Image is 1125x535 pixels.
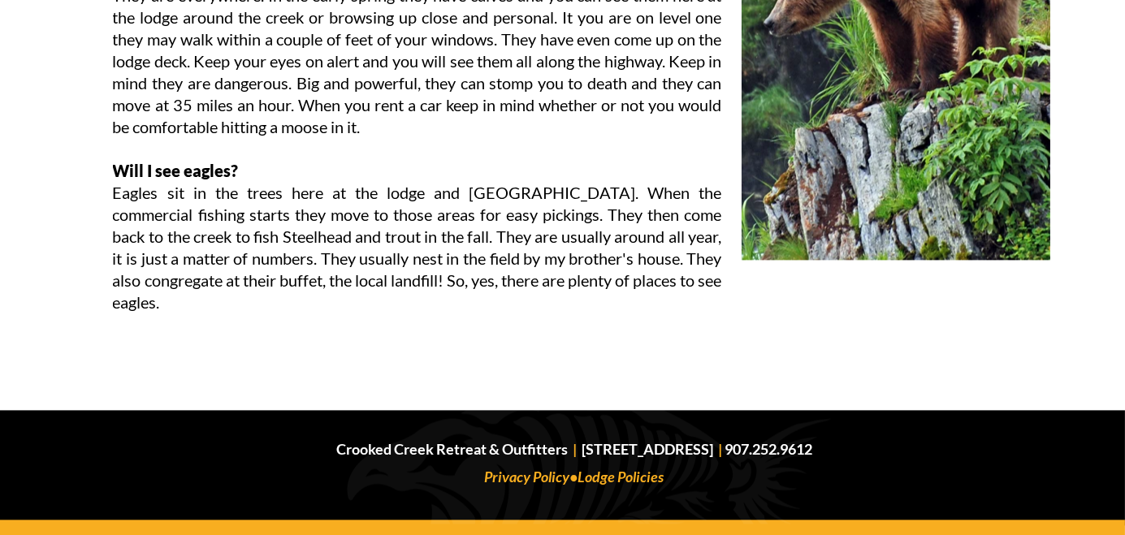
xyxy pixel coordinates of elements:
a: Lodge Policies [578,468,664,485]
p: Will I see eagles? [113,160,722,182]
span: | [718,440,722,458]
p: Crooked Creek Retreat & Outfitters [STREET_ADDRESS] [113,435,1036,463]
a: Privacy Policy [485,468,570,485]
span: | [573,440,577,458]
span: • [570,468,578,485]
img: Crooked Creek Outfitters White Logo [347,410,832,524]
a: 907.252.9612 [725,440,812,458]
p: Eagles sit in the trees here at the lodge and [GEOGRAPHIC_DATA]. When the commercial fishing star... [113,182,722,313]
